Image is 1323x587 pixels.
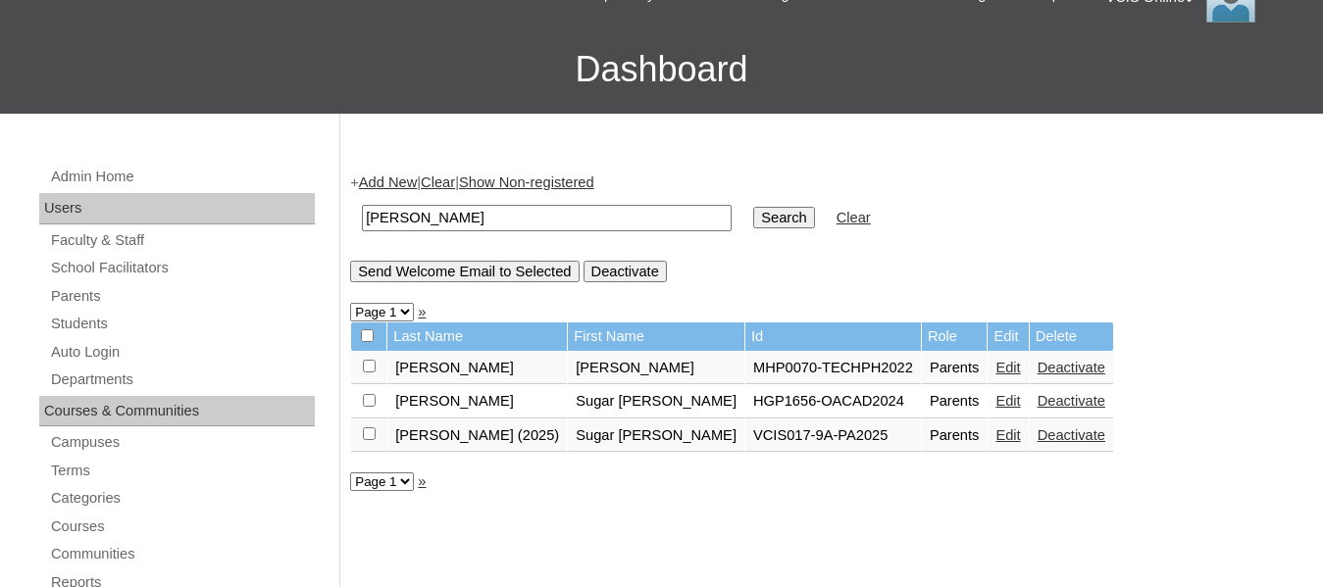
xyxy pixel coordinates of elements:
[49,459,315,483] a: Terms
[39,396,315,427] div: Courses & Communities
[387,352,567,385] td: [PERSON_NAME]
[568,322,744,351] td: First Name
[387,419,567,453] td: [PERSON_NAME] (2025)
[1038,393,1105,409] a: Deactivate
[49,256,315,280] a: School Facilitators
[584,261,667,282] input: Deactivate
[49,430,315,455] a: Campuses
[387,385,567,418] td: [PERSON_NAME]
[995,393,1020,409] a: Edit
[753,207,814,228] input: Search
[988,322,1028,351] td: Edit
[995,427,1020,443] a: Edit
[459,174,594,190] a: Show Non-registered
[49,340,315,365] a: Auto Login
[922,419,988,453] td: Parents
[922,352,988,385] td: Parents
[421,174,455,190] a: Clear
[350,172,1303,281] div: + | |
[49,312,315,336] a: Students
[745,352,921,385] td: MHP0070-TECHPH2022
[387,322,567,351] td: Last Name
[745,385,921,418] td: HGP1656-OACAD2024
[49,367,315,392] a: Departments
[49,514,315,539] a: Courses
[837,210,871,225] a: Clear
[922,322,988,351] td: Role
[49,486,315,511] a: Categories
[49,542,315,566] a: Communities
[359,174,417,190] a: Add New
[418,304,426,319] a: »
[995,360,1020,375] a: Edit
[49,284,315,309] a: Parents
[568,385,744,418] td: Sugar [PERSON_NAME]
[568,419,744,453] td: Sugar [PERSON_NAME]
[745,419,921,453] td: VCIS017-9A-PA2025
[10,25,1313,114] h3: Dashboard
[362,205,732,231] input: Search
[568,352,744,385] td: [PERSON_NAME]
[49,165,315,189] a: Admin Home
[1038,360,1105,375] a: Deactivate
[1038,427,1105,443] a: Deactivate
[350,261,579,282] input: Send Welcome Email to Selected
[922,385,988,418] td: Parents
[49,228,315,253] a: Faculty & Staff
[418,473,426,489] a: »
[1030,322,1113,351] td: Delete
[745,322,921,351] td: Id
[39,193,315,224] div: Users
